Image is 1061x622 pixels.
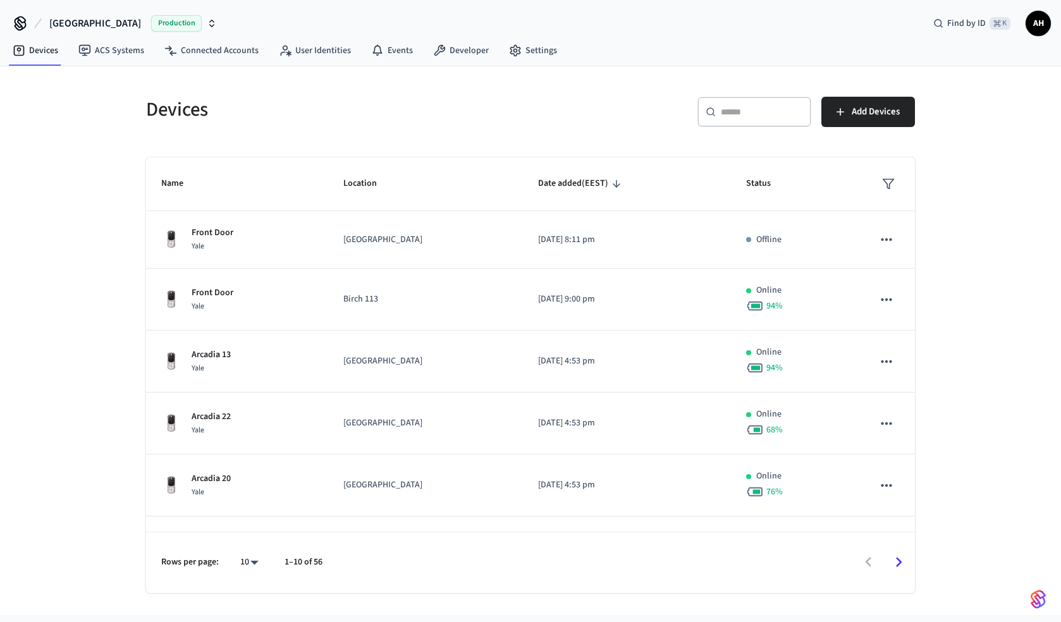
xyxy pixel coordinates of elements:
[192,241,204,252] span: Yale
[423,39,499,62] a: Developer
[192,286,233,300] p: Front Door
[766,362,783,374] span: 94 %
[343,233,508,247] p: [GEOGRAPHIC_DATA]
[343,174,393,193] span: Location
[343,293,508,306] p: Birch 113
[538,293,716,306] p: [DATE] 9:00 pm
[192,301,204,312] span: Yale
[538,355,716,368] p: [DATE] 4:53 pm
[756,233,782,247] p: Offline
[192,425,204,436] span: Yale
[343,355,508,368] p: [GEOGRAPHIC_DATA]
[269,39,361,62] a: User Identities
[3,39,68,62] a: Devices
[756,284,782,297] p: Online
[1027,12,1050,35] span: AH
[538,174,625,193] span: Date added(EEST)
[49,16,141,31] span: [GEOGRAPHIC_DATA]
[1031,589,1046,609] img: SeamLogoGradient.69752ec5.svg
[361,39,423,62] a: Events
[234,553,264,571] div: 10
[852,104,900,120] span: Add Devices
[538,417,716,430] p: [DATE] 4:53 pm
[161,290,181,310] img: Yale Assure Touchscreen Wifi Smart Lock, Satin Nickel, Front
[343,479,508,492] p: [GEOGRAPHIC_DATA]
[154,39,269,62] a: Connected Accounts
[192,226,233,240] p: Front Door
[766,300,783,312] span: 94 %
[192,487,204,497] span: Yale
[538,479,716,492] p: [DATE] 4:53 pm
[161,556,219,569] p: Rows per page:
[756,346,782,359] p: Online
[821,97,915,127] button: Add Devices
[766,424,783,436] span: 68 %
[151,15,202,32] span: Production
[1026,11,1051,36] button: AH
[923,12,1021,35] div: Find by ID⌘ K
[756,408,782,421] p: Online
[146,97,523,123] h5: Devices
[947,17,986,30] span: Find by ID
[192,472,231,485] p: Arcadia 20
[161,475,181,496] img: Yale Assure Touchscreen Wifi Smart Lock, Satin Nickel, Front
[192,410,231,424] p: Arcadia 22
[499,39,567,62] a: Settings
[161,229,181,250] img: Yale Assure Touchscreen Wifi Smart Lock, Satin Nickel, Front
[192,348,231,362] p: Arcadia 13
[161,413,181,434] img: Yale Assure Touchscreen Wifi Smart Lock, Satin Nickel, Front
[68,39,154,62] a: ACS Systems
[285,556,322,569] p: 1–10 of 56
[766,485,783,498] span: 76 %
[746,174,787,193] span: Status
[884,547,914,577] button: Go to next page
[990,17,1010,30] span: ⌘ K
[161,351,181,372] img: Yale Assure Touchscreen Wifi Smart Lock, Satin Nickel, Front
[161,174,200,193] span: Name
[192,363,204,374] span: Yale
[538,233,716,247] p: [DATE] 8:11 pm
[756,470,782,483] p: Online
[343,417,508,430] p: [GEOGRAPHIC_DATA]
